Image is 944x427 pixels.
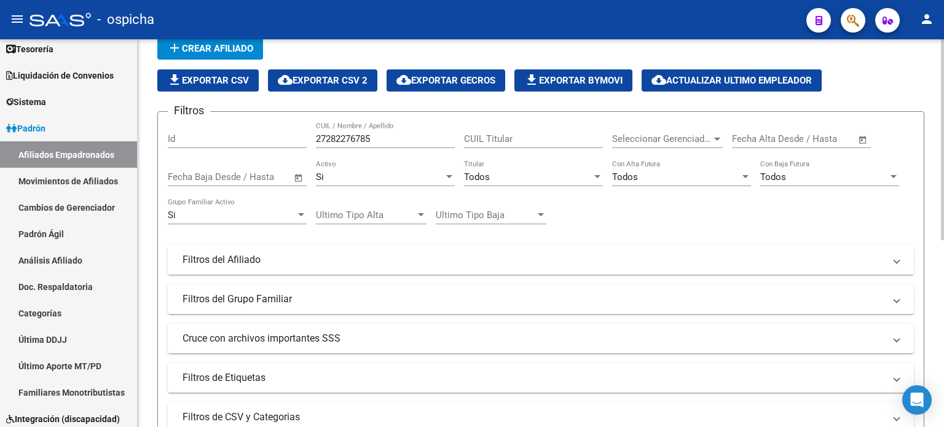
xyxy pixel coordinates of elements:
[6,42,53,56] span: Tesorería
[278,75,368,86] span: Exportar CSV 2
[919,12,934,26] mat-icon: person
[396,72,411,87] mat-icon: cloud_download
[157,69,259,92] button: Exportar CSV
[514,69,632,92] button: Exportar Bymovi
[278,72,293,87] mat-icon: cloud_download
[436,210,535,221] span: Ultimo Tipo Baja
[292,171,306,185] button: Open calendar
[268,69,377,92] button: Exportar CSV 2
[6,95,46,109] span: Sistema
[316,210,415,221] span: Ultimo Tipo Alta
[642,69,822,92] button: Actualizar ultimo Empleador
[183,292,884,306] mat-panel-title: Filtros del Grupo Familiar
[856,133,870,147] button: Open calendar
[651,75,812,86] span: Actualizar ultimo Empleador
[183,253,884,267] mat-panel-title: Filtros del Afiliado
[183,332,884,345] mat-panel-title: Cruce con archivos importantes SSS
[651,72,666,87] mat-icon: cloud_download
[168,102,210,119] h3: Filtros
[6,69,114,82] span: Liquidación de Convenios
[6,122,45,135] span: Padrón
[396,75,495,86] span: Exportar GECROS
[167,41,182,55] mat-icon: add
[783,133,843,144] input: End date
[183,410,884,424] mat-panel-title: Filtros de CSV y Categorias
[612,171,638,182] span: Todos
[167,75,249,86] span: Exportar CSV
[612,133,712,144] span: Seleccionar Gerenciador
[387,69,505,92] button: Exportar GECROS
[219,171,278,182] input: End date
[167,43,253,54] span: Crear Afiliado
[168,210,176,221] span: Si
[524,75,623,86] span: Exportar Bymovi
[97,6,154,33] span: - ospicha
[6,412,120,426] span: Integración (discapacidad)
[168,245,914,275] mat-expansion-panel-header: Filtros del Afiliado
[902,385,932,415] div: Open Intercom Messenger
[464,171,490,182] span: Todos
[524,72,539,87] mat-icon: file_download
[10,12,25,26] mat-icon: menu
[183,371,884,385] mat-panel-title: Filtros de Etiquetas
[168,171,208,182] input: Start date
[760,171,786,182] span: Todos
[316,171,324,182] span: Si
[168,284,914,314] mat-expansion-panel-header: Filtros del Grupo Familiar
[167,72,182,87] mat-icon: file_download
[168,324,914,353] mat-expansion-panel-header: Cruce con archivos importantes SSS
[168,363,914,393] mat-expansion-panel-header: Filtros de Etiquetas
[157,37,263,60] button: Crear Afiliado
[732,133,772,144] input: Start date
